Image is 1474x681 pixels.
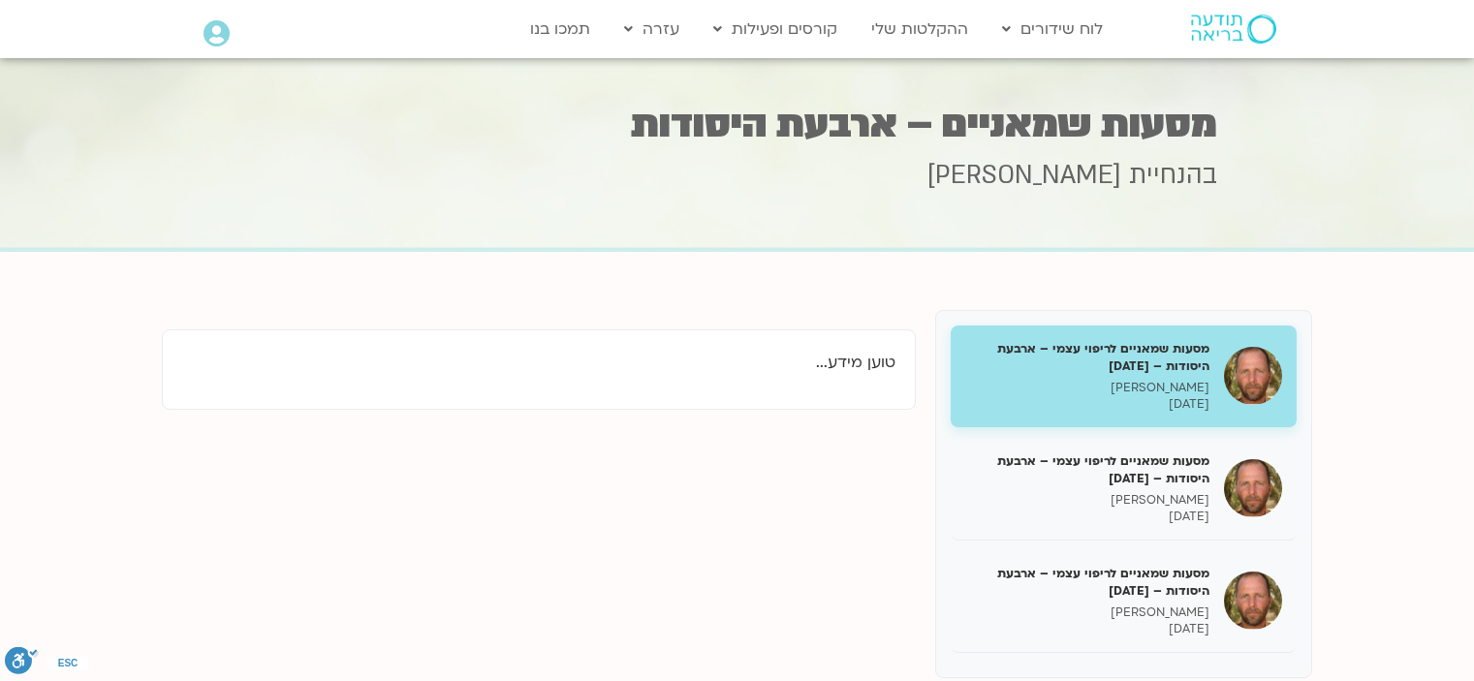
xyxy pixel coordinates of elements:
[520,11,600,47] a: תמכו בנו
[965,452,1209,487] h5: מסעות שמאניים לריפוי עצמי – ארבעת היסודות – [DATE]
[965,565,1209,600] h5: מסעות שמאניים לריפוי עצמי – ארבעת היסודות – [DATE]
[182,350,895,376] p: טוען מידע...
[992,11,1113,47] a: לוח שידורים
[965,509,1209,525] p: [DATE]
[1224,572,1282,630] img: מסעות שמאניים לריפוי עצמי – ארבעת היסודות – 15.9.25
[1191,15,1276,44] img: תודעה בריאה
[965,380,1209,396] p: [PERSON_NAME]
[965,621,1209,637] p: [DATE]
[965,396,1209,413] p: [DATE]
[704,11,847,47] a: קורסים ופעילות
[1129,158,1217,193] span: בהנחיית
[1224,459,1282,517] img: מסעות שמאניים לריפוי עצמי – ארבעת היסודות – 8.9.25
[1224,347,1282,405] img: מסעות שמאניים לריפוי עצמי – ארבעת היסודות – 1.9.25
[965,604,1209,621] p: [PERSON_NAME]
[862,11,978,47] a: ההקלטות שלי
[927,158,1121,193] span: [PERSON_NAME]
[614,11,689,47] a: עזרה
[965,340,1209,375] h5: מסעות שמאניים לריפוי עצמי – ארבעת היסודות – [DATE]
[258,106,1217,143] h1: מסעות שמאניים – ארבעת היסודות
[965,492,1209,509] p: [PERSON_NAME]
